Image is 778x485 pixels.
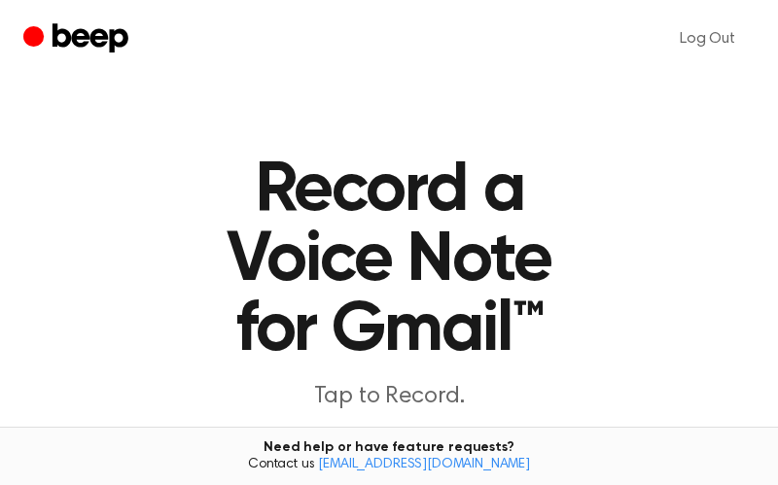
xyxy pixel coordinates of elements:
a: [EMAIL_ADDRESS][DOMAIN_NAME] [318,458,530,471]
a: Beep [23,20,133,58]
a: Log Out [660,16,755,62]
p: Tap to Record. [210,381,568,413]
span: Contact us [12,457,766,474]
h1: Record a Voice Note for Gmail™ [210,156,568,365]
